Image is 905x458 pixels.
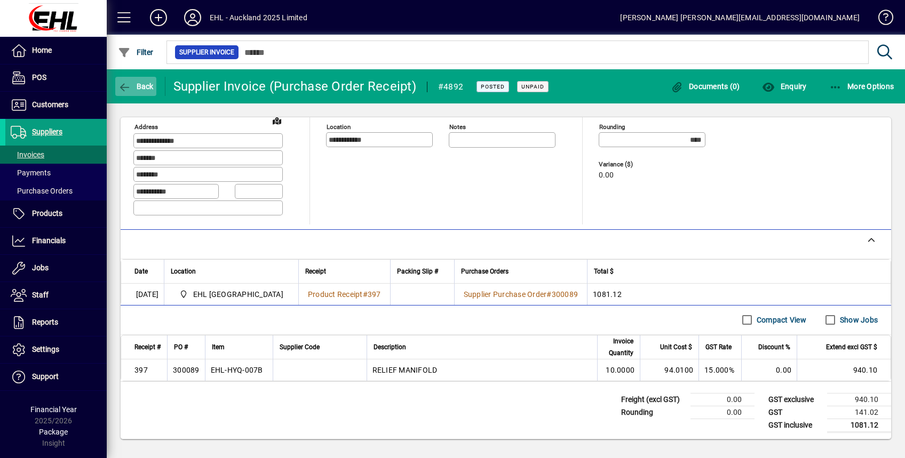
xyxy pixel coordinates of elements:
a: Supplier Purchase Order#300089 [460,288,582,300]
div: Packing Slip # [397,266,448,277]
div: Supplier Invoice (Purchase Order Receipt) [173,78,416,95]
span: Back [118,82,154,91]
button: Enquiry [759,77,809,96]
span: EHL [GEOGRAPHIC_DATA] [193,289,283,300]
span: POS [32,73,46,82]
td: 0.00 [690,406,755,419]
td: 94.0100 [640,359,698,381]
td: GST exclusive [763,393,827,406]
button: Add [141,8,176,27]
td: 300089 [167,359,205,381]
a: POS [5,65,107,91]
span: EHL AUCKLAND [175,288,288,301]
span: Enquiry [762,82,806,91]
a: Reports [5,309,107,336]
span: 397 [368,290,381,299]
td: 397 [121,359,167,381]
span: Payments [11,168,51,177]
a: Payments [5,164,107,182]
span: Total $ [594,266,614,277]
div: Receipt [305,266,384,277]
span: Settings [32,345,59,353]
a: Purchase Orders [5,182,107,200]
span: Invoice Quantity [604,335,633,359]
app-page-header-button: Back [107,77,165,96]
span: 0.00 [599,171,614,180]
mat-label: Rounding [599,123,625,131]
span: Product Receipt [308,290,363,299]
span: GST Rate [705,341,732,353]
a: Staff [5,282,107,309]
span: Suppliers [32,127,62,136]
span: Customers [32,100,68,109]
span: Extend excl GST $ [826,341,877,353]
td: 0.00 [690,393,755,406]
a: Jobs [5,255,107,282]
a: Invoices [5,146,107,164]
span: Supplier Invoice [179,47,234,58]
td: GST inclusive [763,419,827,432]
span: Variance ($) [599,161,663,168]
span: Receipt # [134,341,161,353]
span: Invoices [11,150,44,159]
div: Total $ [594,266,877,277]
span: Item [212,341,225,353]
span: Purchase Orders [11,187,73,195]
td: Freight (excl GST) [616,393,690,406]
a: Settings [5,336,107,363]
a: Knowledge Base [870,2,892,37]
span: More Options [829,82,894,91]
span: Unpaid [521,83,544,90]
span: Description [374,341,406,353]
td: 0.00 [741,359,797,381]
span: Financial Year [30,405,77,414]
span: Location [171,266,196,277]
span: Supplier Code [280,341,320,353]
div: [PERSON_NAME] [PERSON_NAME][EMAIL_ADDRESS][DOMAIN_NAME] [620,9,860,26]
span: 300089 [552,290,578,299]
span: Purchase Orders [461,266,509,277]
mat-label: Location [327,123,351,131]
a: Home [5,37,107,64]
span: Jobs [32,263,49,272]
td: 1081.12 [587,284,891,305]
a: View on map [268,112,285,129]
td: Rounding [616,406,690,419]
button: Documents (0) [668,77,743,96]
span: Financials [32,236,66,245]
a: Product Receipt#397 [304,288,385,300]
span: Home [32,46,52,54]
mat-label: Notes [449,123,466,131]
a: Support [5,364,107,390]
span: Support [32,372,59,381]
span: # [363,290,368,299]
label: Show Jobs [838,315,878,325]
span: Discount % [758,341,790,353]
td: GST [763,406,827,419]
button: Profile [176,8,210,27]
td: RELIEF MANIFOLD [367,359,598,381]
a: Products [5,200,107,227]
span: Date [134,266,148,277]
span: Products [32,209,62,218]
span: Unit Cost $ [660,341,692,353]
span: Staff [32,291,49,299]
span: Posted [481,83,505,90]
span: Receipt [305,266,326,277]
button: Filter [115,43,156,62]
span: Supplier Purchase Order [464,290,547,299]
div: EHL-HYQ-007B [211,365,263,375]
span: Filter [118,48,154,57]
td: 940.10 [827,393,891,406]
div: Date [134,266,157,277]
div: #4892 [438,78,463,95]
span: Package [39,428,68,436]
span: Documents (0) [671,82,740,91]
td: 940.10 [797,359,891,381]
a: Financials [5,228,107,254]
span: Packing Slip # [397,266,438,277]
button: More Options [827,77,897,96]
td: 10.0000 [597,359,640,381]
div: EHL - Auckland 2025 Limited [210,9,307,26]
a: Customers [5,92,107,118]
